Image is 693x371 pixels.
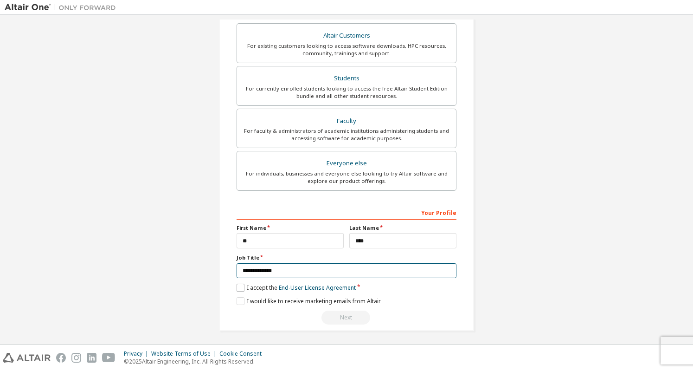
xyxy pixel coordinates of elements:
[102,353,115,363] img: youtube.svg
[243,157,450,170] div: Everyone else
[56,353,66,363] img: facebook.svg
[243,72,450,85] div: Students
[237,205,456,220] div: Your Profile
[237,297,381,305] label: I would like to receive marketing emails from Altair
[87,353,96,363] img: linkedin.svg
[151,350,219,358] div: Website Terms of Use
[243,29,450,42] div: Altair Customers
[349,224,456,232] label: Last Name
[124,358,267,365] p: © 2025 Altair Engineering, Inc. All Rights Reserved.
[219,350,267,358] div: Cookie Consent
[243,42,450,57] div: For existing customers looking to access software downloads, HPC resources, community, trainings ...
[124,350,151,358] div: Privacy
[237,254,456,261] label: Job Title
[279,284,356,292] a: End-User License Agreement
[243,170,450,185] div: For individuals, businesses and everyone else looking to try Altair software and explore our prod...
[243,85,450,100] div: For currently enrolled students looking to access the free Altair Student Edition bundle and all ...
[71,353,81,363] img: instagram.svg
[237,311,456,325] div: Read and acccept EULA to continue
[5,3,121,12] img: Altair One
[237,284,356,292] label: I accept the
[243,115,450,128] div: Faculty
[237,224,344,232] label: First Name
[243,127,450,142] div: For faculty & administrators of academic institutions administering students and accessing softwa...
[3,353,51,363] img: altair_logo.svg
